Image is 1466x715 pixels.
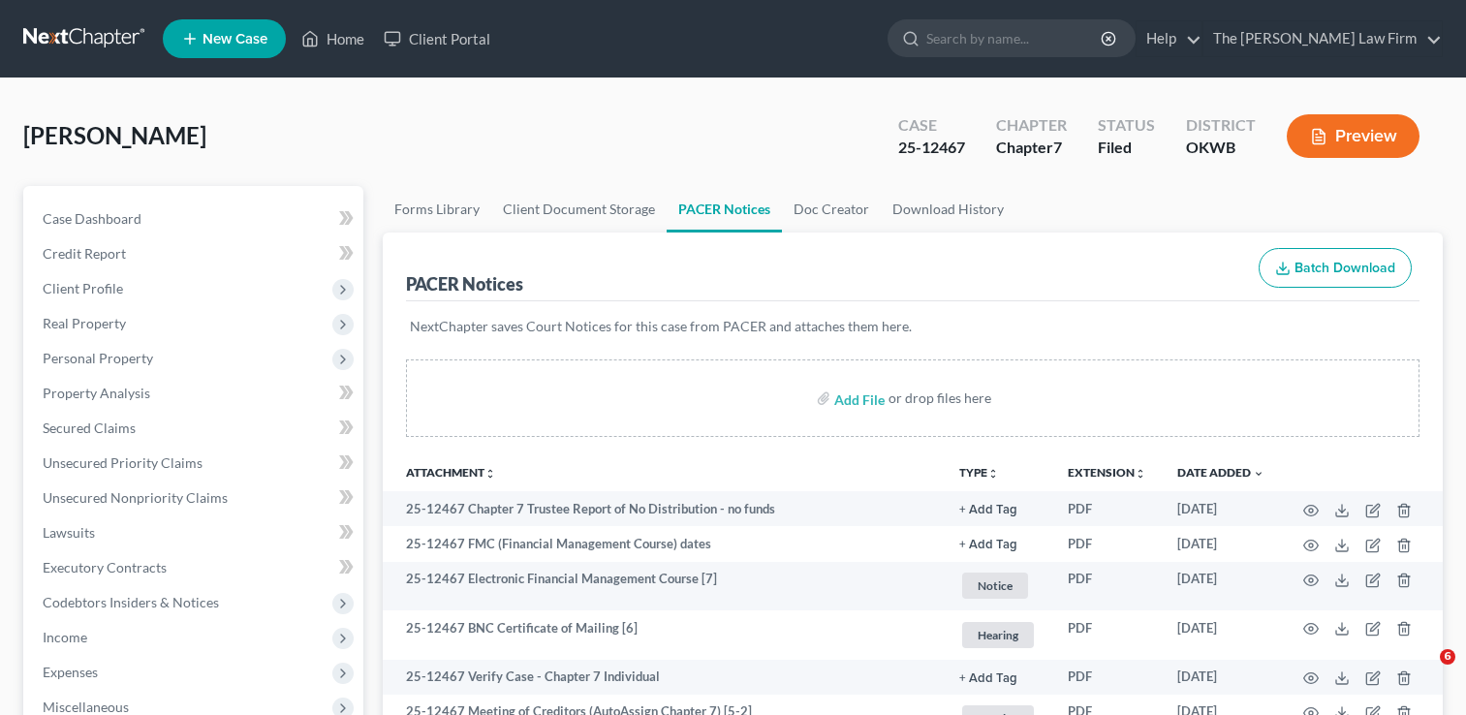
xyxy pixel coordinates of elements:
[383,660,944,695] td: 25-12467 Verify Case - Chapter 7 Individual
[987,468,999,480] i: unfold_more
[383,562,944,611] td: 25-12467 Electronic Financial Management Course [7]
[27,236,363,271] a: Credit Report
[667,186,782,233] a: PACER Notices
[959,504,1017,516] button: + Add Tag
[43,315,126,331] span: Real Property
[959,535,1037,553] a: + Add Tag
[43,559,167,575] span: Executory Contracts
[1052,660,1162,695] td: PDF
[27,411,363,446] a: Secured Claims
[203,32,267,47] span: New Case
[898,114,965,137] div: Case
[406,465,496,480] a: Attachmentunfold_more
[959,672,1017,685] button: + Add Tag
[1440,649,1455,665] span: 6
[1162,660,1280,695] td: [DATE]
[782,186,881,233] a: Doc Creator
[292,21,374,56] a: Home
[996,137,1067,159] div: Chapter
[27,202,363,236] a: Case Dashboard
[959,467,999,480] button: TYPEunfold_more
[1186,137,1256,159] div: OKWB
[23,121,206,149] span: [PERSON_NAME]
[1162,526,1280,561] td: [DATE]
[43,699,129,715] span: Miscellaneous
[410,317,1416,336] p: NextChapter saves Court Notices for this case from PACER and attaches them here.
[1052,491,1162,526] td: PDF
[889,389,991,408] div: or drop files here
[1137,21,1201,56] a: Help
[1186,114,1256,137] div: District
[491,186,667,233] a: Client Document Storage
[1068,465,1146,480] a: Extensionunfold_more
[1294,260,1395,276] span: Batch Download
[898,137,965,159] div: 25-12467
[1400,649,1447,696] iframe: Intercom live chat
[1052,562,1162,611] td: PDF
[383,610,944,660] td: 25-12467 BNC Certificate of Mailing [6]
[43,524,95,541] span: Lawsuits
[43,664,98,680] span: Expenses
[996,114,1067,137] div: Chapter
[1253,468,1264,480] i: expand_more
[1259,248,1412,289] button: Batch Download
[959,539,1017,551] button: + Add Tag
[43,629,87,645] span: Income
[1052,526,1162,561] td: PDF
[374,21,500,56] a: Client Portal
[1053,138,1062,156] span: 7
[383,186,491,233] a: Forms Library
[27,515,363,550] a: Lawsuits
[43,420,136,436] span: Secured Claims
[43,454,203,471] span: Unsecured Priority Claims
[1098,137,1155,159] div: Filed
[1203,21,1442,56] a: The [PERSON_NAME] Law Firm
[1052,610,1162,660] td: PDF
[962,573,1028,599] span: Notice
[406,272,523,295] div: PACER Notices
[1162,610,1280,660] td: [DATE]
[43,210,141,227] span: Case Dashboard
[959,570,1037,602] a: Notice
[43,350,153,366] span: Personal Property
[43,280,123,296] span: Client Profile
[1135,468,1146,480] i: unfold_more
[1098,114,1155,137] div: Status
[383,491,944,526] td: 25-12467 Chapter 7 Trustee Report of No Distribution - no funds
[959,500,1037,518] a: + Add Tag
[43,385,150,401] span: Property Analysis
[27,446,363,481] a: Unsecured Priority Claims
[484,468,496,480] i: unfold_more
[1162,562,1280,611] td: [DATE]
[1287,114,1419,158] button: Preview
[959,619,1037,651] a: Hearing
[959,668,1037,686] a: + Add Tag
[1162,491,1280,526] td: [DATE]
[43,594,219,610] span: Codebtors Insiders & Notices
[926,20,1104,56] input: Search by name...
[962,622,1034,648] span: Hearing
[1177,465,1264,480] a: Date Added expand_more
[43,489,228,506] span: Unsecured Nonpriority Claims
[27,550,363,585] a: Executory Contracts
[27,376,363,411] a: Property Analysis
[27,481,363,515] a: Unsecured Nonpriority Claims
[43,245,126,262] span: Credit Report
[383,526,944,561] td: 25-12467 FMC (Financial Management Course) dates
[881,186,1015,233] a: Download History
